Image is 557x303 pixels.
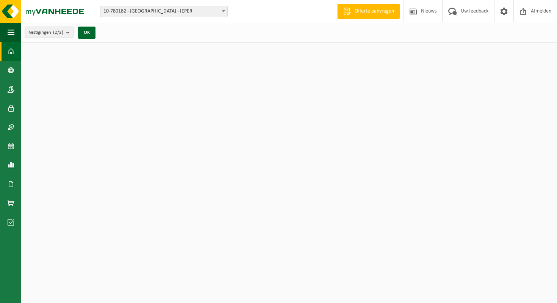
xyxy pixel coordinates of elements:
span: Vestigingen [29,27,63,38]
button: OK [78,27,95,39]
button: Vestigingen(2/2) [25,27,74,38]
count: (2/2) [53,30,63,35]
span: 10-780182 - MAIN STREET BOUTIQUE HOTEL - IEPER [100,6,227,17]
span: Offerte aanvragen [353,8,396,15]
a: Offerte aanvragen [337,4,400,19]
span: 10-780182 - MAIN STREET BOUTIQUE HOTEL - IEPER [100,6,228,17]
